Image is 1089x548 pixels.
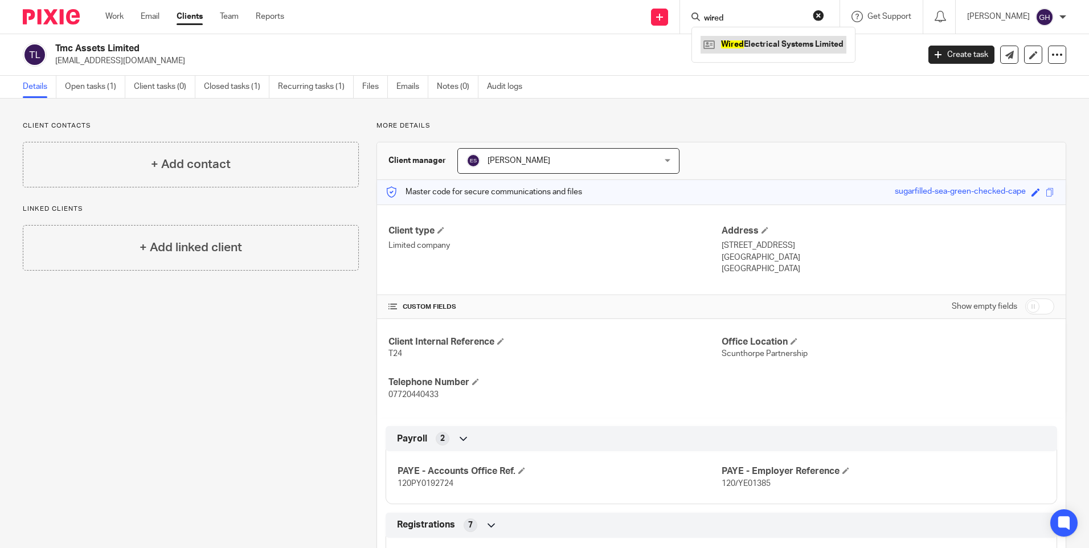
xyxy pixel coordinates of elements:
[177,11,203,22] a: Clients
[141,11,159,22] a: Email
[867,13,911,21] span: Get Support
[398,480,453,488] span: 120PY0192724
[23,43,47,67] img: svg%3E
[388,391,439,399] span: 07720440433
[140,239,242,256] h4: + Add linked client
[813,10,824,21] button: Clear
[398,465,721,477] h4: PAYE - Accounts Office Ref.
[134,76,195,98] a: Client tasks (0)
[722,240,1054,251] p: [STREET_ADDRESS]
[105,11,124,22] a: Work
[256,11,284,22] a: Reports
[722,263,1054,275] p: [GEOGRAPHIC_DATA]
[1035,8,1054,26] img: svg%3E
[722,350,808,358] span: Scunthorpe Partnership
[376,121,1066,130] p: More details
[23,121,359,130] p: Client contacts
[388,240,721,251] p: Limited company
[65,76,125,98] a: Open tasks (1)
[722,465,1045,477] h4: PAYE - Employer Reference
[388,336,721,348] h4: Client Internal Reference
[967,11,1030,22] p: [PERSON_NAME]
[55,43,740,55] h2: Tmc Assets Limited
[388,225,721,237] h4: Client type
[440,433,445,444] span: 2
[703,14,805,24] input: Search
[488,157,550,165] span: [PERSON_NAME]
[23,9,80,24] img: Pixie
[466,154,480,167] img: svg%3E
[487,76,531,98] a: Audit logs
[386,186,582,198] p: Master code for secure communications and files
[468,520,473,531] span: 7
[278,76,354,98] a: Recurring tasks (1)
[220,11,239,22] a: Team
[952,301,1017,312] label: Show empty fields
[437,76,478,98] a: Notes (0)
[397,433,427,445] span: Payroll
[397,519,455,531] span: Registrations
[362,76,388,98] a: Files
[388,155,446,166] h3: Client manager
[388,350,402,358] span: T24
[722,225,1054,237] h4: Address
[895,186,1026,199] div: sugarfilled-sea-green-checked-cape
[722,252,1054,263] p: [GEOGRAPHIC_DATA]
[151,156,231,173] h4: + Add contact
[928,46,994,64] a: Create task
[388,377,721,388] h4: Telephone Number
[396,76,428,98] a: Emails
[23,205,359,214] p: Linked clients
[55,55,911,67] p: [EMAIL_ADDRESS][DOMAIN_NAME]
[722,336,1054,348] h4: Office Location
[388,302,721,312] h4: CUSTOM FIELDS
[722,480,771,488] span: 120/YE01385
[23,76,56,98] a: Details
[204,76,269,98] a: Closed tasks (1)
